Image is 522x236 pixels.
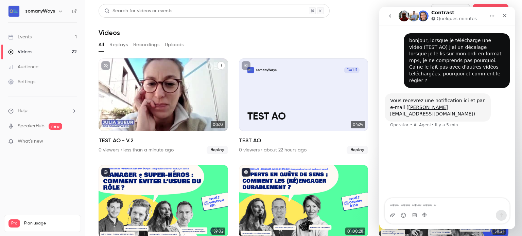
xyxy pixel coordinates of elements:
button: unpublished [101,61,110,70]
button: Uploads [165,39,184,50]
span: 01:00:28 [345,228,365,235]
span: Plan usage [24,221,76,226]
button: unpublished [242,61,250,70]
a: 00:23TEST AO - V.20 viewers • less than a minute agoReplay [99,58,228,154]
h2: TEST AO [239,137,368,145]
div: Settings [8,78,35,85]
button: All [99,39,104,50]
div: 0 viewers • less than a minute ago [99,147,174,153]
span: 59:02 [211,228,225,235]
div: Videos [8,49,32,55]
div: Audience [8,63,38,70]
span: Replay [207,146,228,154]
span: 00:23 [211,121,225,128]
li: TEST AO [239,58,368,154]
a: TEST AOsomanyWays[DATE]TEST AO04:24TEST AO0 viewers • about 22 hours agoReplay [239,58,368,154]
button: Recordings [133,39,159,50]
li: help-dropdown-opener [8,107,77,114]
p: somanyWays [256,68,277,72]
img: TEST AO [247,67,254,73]
span: 04:24 [351,121,365,128]
span: Replay [347,146,368,154]
span: Help [18,107,28,114]
div: 0 viewers • about 22 hours ago [239,147,307,153]
span: What's new [18,138,43,145]
button: Replays [109,39,128,50]
li: TEST AO - V.2 [99,58,228,154]
h6: somanyWays [25,8,55,15]
div: Search for videos or events [104,7,172,15]
span: [DATE] [344,67,360,73]
h2: TEST AO - V.2 [99,137,228,145]
a: SpeakerHub [18,123,45,130]
iframe: Intercom live chat [379,7,515,229]
p: TEST AO [247,111,360,123]
span: Pro [8,219,20,228]
span: 58:21 [492,228,506,235]
section: Videos [99,4,508,232]
iframe: Noticeable Trigger [69,139,77,145]
button: published [101,168,110,177]
button: published [242,168,250,177]
button: New video [431,4,470,18]
h1: Videos [99,29,120,37]
button: Schedule [473,4,508,18]
span: new [49,123,62,130]
img: somanyWays [8,6,19,17]
div: Events [8,34,32,40]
